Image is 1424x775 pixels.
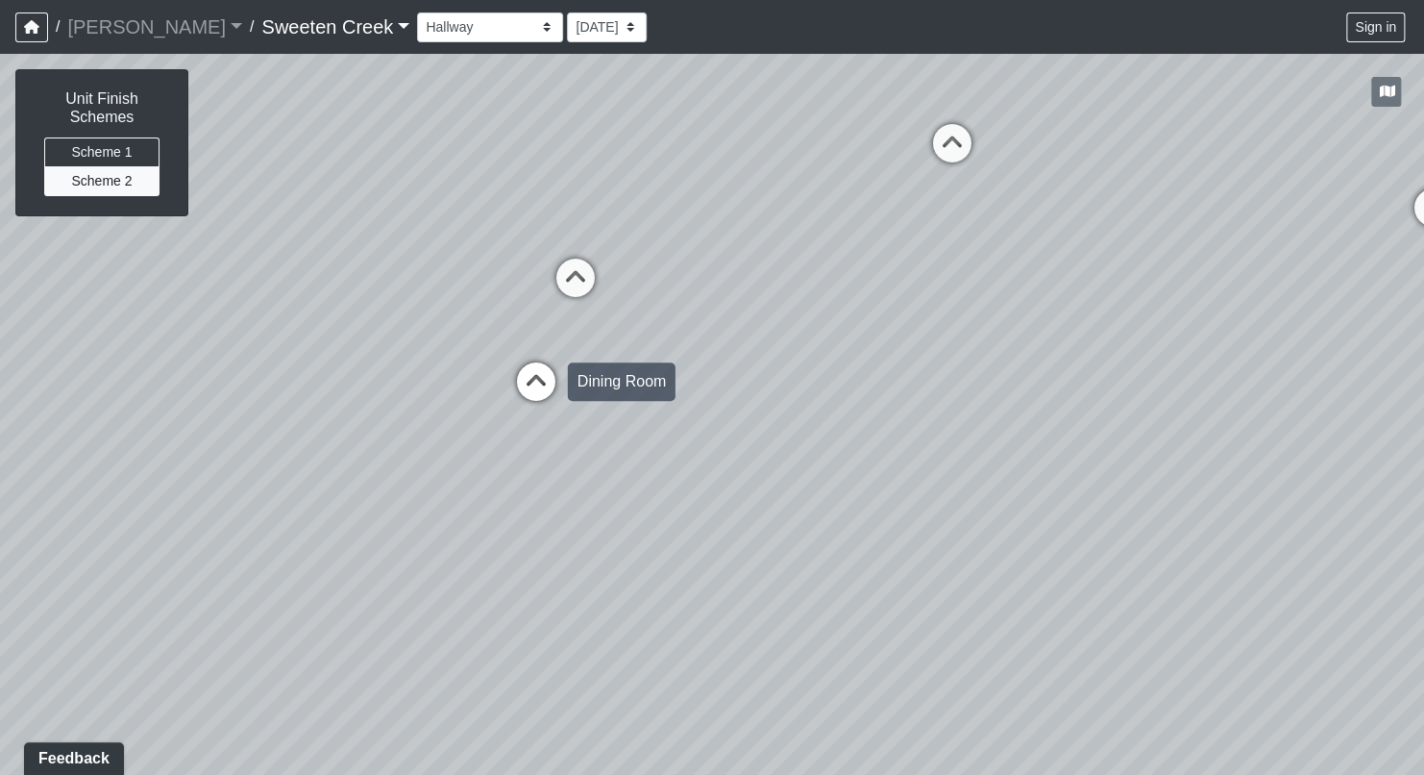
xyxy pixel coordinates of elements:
div: Dining Room [568,362,675,401]
a: Sweeten Creek [261,8,409,46]
button: Scheme 1 [44,137,160,167]
span: / [242,8,261,46]
a: [PERSON_NAME] [67,8,242,46]
h6: Unit Finish Schemes [36,89,168,126]
button: Scheme 2 [44,166,160,196]
button: Sign in [1346,12,1405,42]
span: / [48,8,67,46]
iframe: Ybug feedback widget [14,737,128,775]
